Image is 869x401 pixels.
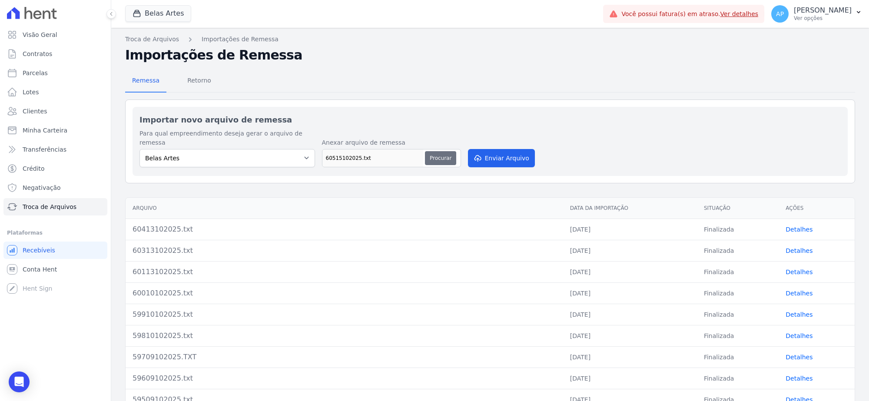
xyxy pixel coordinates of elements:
[3,261,107,278] a: Conta Hent
[23,145,66,154] span: Transferências
[697,325,779,346] td: Finalizada
[23,246,55,255] span: Recebíveis
[23,265,57,274] span: Conta Hent
[3,103,107,120] a: Clientes
[697,282,779,304] td: Finalizada
[139,129,315,147] label: Para qual empreendimento deseja gerar o arquivo de remessa
[125,47,855,63] h2: Importações de Remessa
[9,371,30,392] div: Open Intercom Messenger
[764,2,869,26] button: AP [PERSON_NAME] Ver opções
[23,88,39,96] span: Lotes
[3,141,107,158] a: Transferências
[563,198,697,219] th: Data da Importação
[794,15,852,22] p: Ver opções
[563,261,697,282] td: [DATE]
[182,72,216,89] span: Retorno
[125,70,166,93] a: Remessa
[322,138,461,147] label: Anexar arquivo de remessa
[133,373,556,384] div: 59609102025.txt
[697,219,779,240] td: Finalizada
[125,35,179,44] a: Troca de Arquivos
[786,290,813,297] a: Detalhes
[697,261,779,282] td: Finalizada
[202,35,279,44] a: Importações de Remessa
[697,368,779,389] td: Finalizada
[3,64,107,82] a: Parcelas
[3,122,107,139] a: Minha Carteira
[786,247,813,254] a: Detalhes
[127,72,165,89] span: Remessa
[779,198,855,219] th: Ações
[697,240,779,261] td: Finalizada
[563,282,697,304] td: [DATE]
[786,311,813,318] a: Detalhes
[563,304,697,325] td: [DATE]
[563,346,697,368] td: [DATE]
[621,10,758,19] span: Você possui fatura(s) em atraso.
[786,332,813,339] a: Detalhes
[23,126,67,135] span: Minha Carteira
[23,69,48,77] span: Parcelas
[125,5,191,22] button: Belas Artes
[23,202,76,211] span: Troca de Arquivos
[180,70,218,93] a: Retorno
[468,149,535,167] button: Enviar Arquivo
[126,198,563,219] th: Arquivo
[3,160,107,177] a: Crédito
[125,70,218,93] nav: Tab selector
[697,198,779,219] th: Situação
[794,6,852,15] p: [PERSON_NAME]
[23,164,45,173] span: Crédito
[563,219,697,240] td: [DATE]
[133,352,556,362] div: 59709102025.TXT
[3,242,107,259] a: Recebíveis
[786,268,813,275] a: Detalhes
[7,228,104,238] div: Plataformas
[133,309,556,320] div: 59910102025.txt
[23,107,47,116] span: Clientes
[139,114,841,126] h2: Importar novo arquivo de remessa
[23,183,61,192] span: Negativação
[786,375,813,382] a: Detalhes
[563,240,697,261] td: [DATE]
[786,354,813,361] a: Detalhes
[786,226,813,233] a: Detalhes
[563,368,697,389] td: [DATE]
[697,304,779,325] td: Finalizada
[697,346,779,368] td: Finalizada
[133,288,556,298] div: 60010102025.txt
[563,325,697,346] td: [DATE]
[125,35,855,44] nav: Breadcrumb
[23,30,57,39] span: Visão Geral
[720,10,759,17] a: Ver detalhes
[23,50,52,58] span: Contratos
[425,151,456,165] button: Procurar
[3,26,107,43] a: Visão Geral
[776,11,784,17] span: AP
[133,331,556,341] div: 59810102025.txt
[3,83,107,101] a: Lotes
[133,267,556,277] div: 60113102025.txt
[133,245,556,256] div: 60313102025.txt
[3,179,107,196] a: Negativação
[3,198,107,215] a: Troca de Arquivos
[3,45,107,63] a: Contratos
[133,224,556,235] div: 60413102025.txt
